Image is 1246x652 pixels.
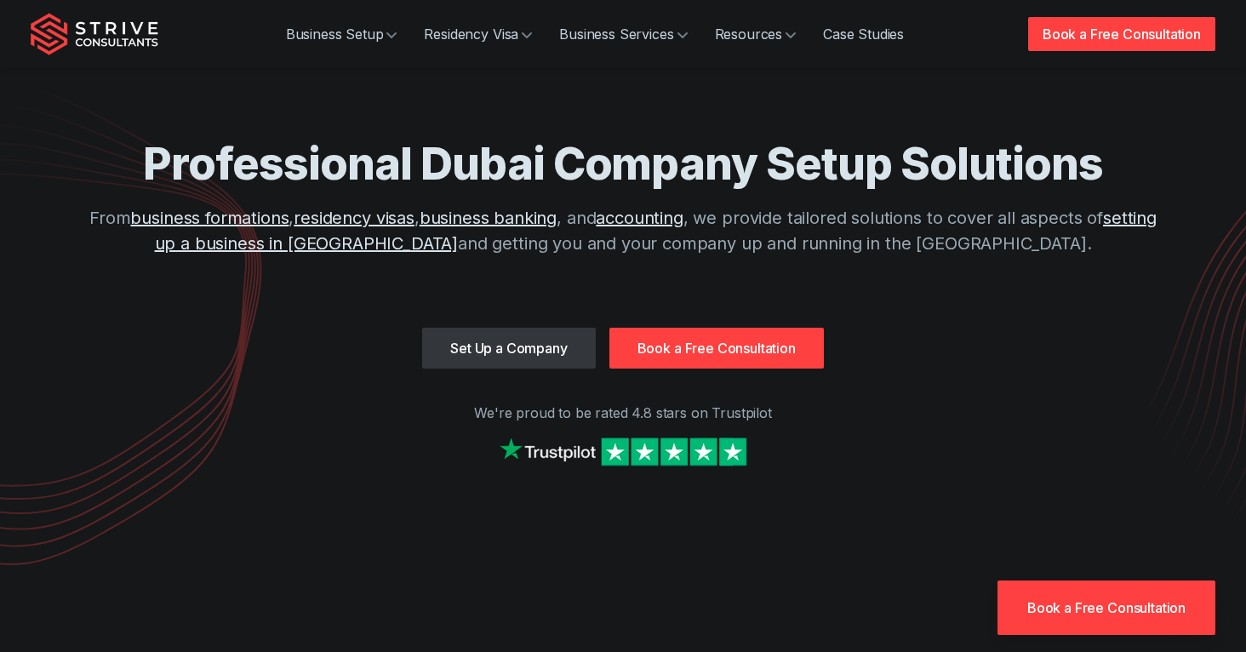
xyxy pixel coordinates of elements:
[31,13,158,55] img: Strive Consultants
[495,433,751,470] img: Strive on Trustpilot
[596,208,683,228] a: accounting
[546,17,700,51] a: Business Services
[130,208,289,228] a: business formations
[410,17,546,51] a: Residency Visa
[997,581,1215,635] a: Book a Free Consultation
[609,328,824,369] a: Book a Free Consultation
[422,328,595,369] a: Set Up a Company
[294,208,414,228] a: residency visas
[78,136,1168,192] h1: Professional Dubai Company Setup Solutions
[701,17,810,51] a: Resources
[420,208,557,228] a: business banking
[1028,17,1215,51] a: Book a Free Consultation
[78,205,1168,256] p: From , , , and , we provide tailored solutions to cover all aspects of and getting you and your c...
[272,17,411,51] a: Business Setup
[31,403,1215,423] p: We're proud to be rated 4.8 stars on Trustpilot
[809,17,917,51] a: Case Studies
